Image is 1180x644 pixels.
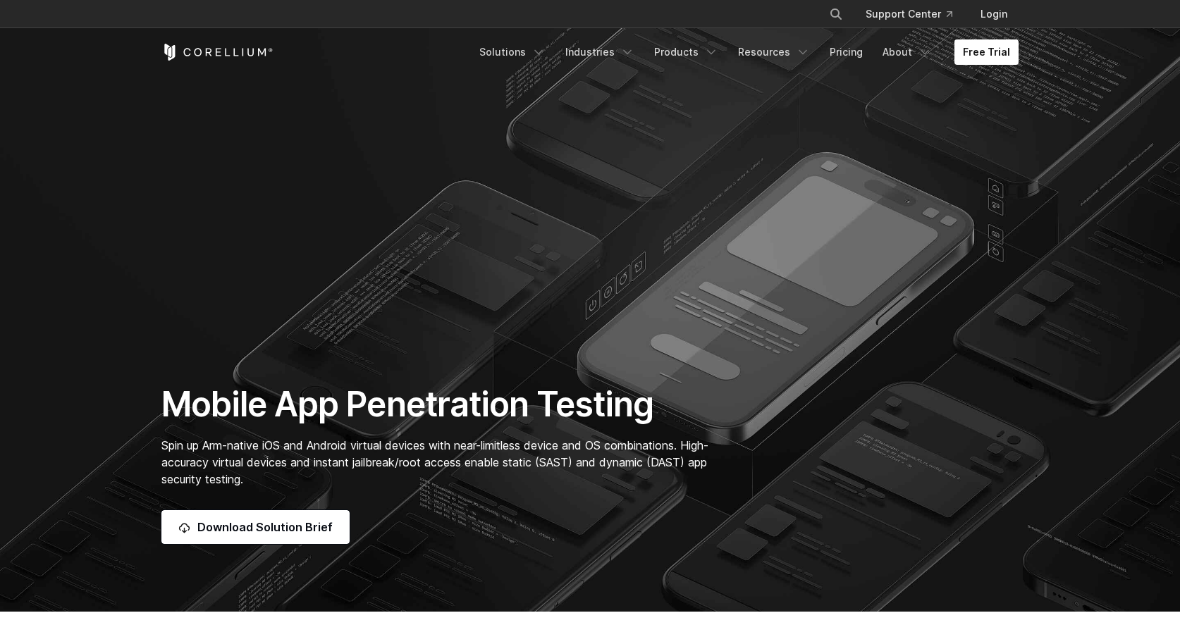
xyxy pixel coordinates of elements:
a: Solutions [471,39,554,65]
a: About [874,39,940,65]
a: Industries [557,39,643,65]
a: Pricing [821,39,871,65]
div: Navigation Menu [812,1,1019,27]
a: Products [646,39,727,65]
span: Spin up Arm-native iOS and Android virtual devices with near-limitless device and OS combinations... [161,438,708,486]
div: Navigation Menu [471,39,1019,65]
a: Corellium Home [161,44,274,61]
span: Download Solution Brief [197,519,333,535]
a: Resources [730,39,818,65]
a: Free Trial [954,39,1019,65]
a: Download Solution Brief [161,510,350,544]
a: Login [969,1,1019,27]
h1: Mobile App Penetration Testing [161,383,723,426]
a: Support Center [854,1,964,27]
button: Search [823,1,849,27]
